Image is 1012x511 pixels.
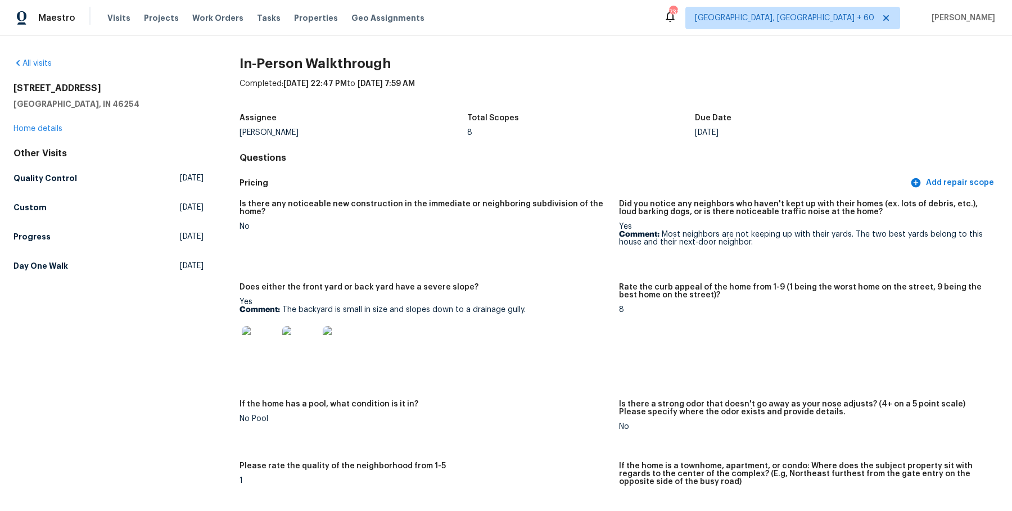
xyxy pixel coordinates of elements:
[240,152,999,164] h4: Questions
[358,80,415,88] span: [DATE] 7:59 AM
[13,148,204,159] div: Other Visits
[619,462,990,486] h5: If the home is a townhome, apartment, or condo: Where does the subject property sit with regards ...
[619,200,990,216] h5: Did you notice any neighbors who haven't kept up with their homes (ex. lots of debris, etc.), lou...
[13,231,51,242] h5: Progress
[13,98,204,110] h5: [GEOGRAPHIC_DATA], IN 46254
[180,260,204,272] span: [DATE]
[467,114,519,122] h5: Total Scopes
[180,173,204,184] span: [DATE]
[283,80,347,88] span: [DATE] 22:47 PM
[240,283,478,291] h5: Does either the front yard or back yard have a severe slope?
[619,230,659,238] b: Comment:
[13,256,204,276] a: Day One Walk[DATE]
[240,200,610,216] h5: Is there any noticeable new construction in the immediate or neighboring subdivision of the home?
[240,298,610,369] div: Yes
[294,12,338,24] span: Properties
[180,231,204,242] span: [DATE]
[240,177,908,189] h5: Pricing
[240,58,999,69] h2: In-Person Walkthrough
[695,129,923,137] div: [DATE]
[192,12,243,24] span: Work Orders
[467,129,695,137] div: 8
[619,400,990,416] h5: Is there a strong odor that doesn't go away as your nose adjusts? (4+ on a 5 point scale) Please ...
[619,230,990,246] p: Most neighbors are not keeping up with their yards. The two best yards belong to this house and t...
[240,306,610,314] p: The backyard is small in size and slopes down to a drainage gully.
[144,12,179,24] span: Projects
[240,129,467,137] div: [PERSON_NAME]
[13,125,62,133] a: Home details
[240,223,610,230] div: No
[13,197,204,218] a: Custom[DATE]
[38,12,75,24] span: Maestro
[240,415,610,423] div: No Pool
[13,83,204,94] h2: [STREET_ADDRESS]
[619,283,990,299] h5: Rate the curb appeal of the home from 1-9 (1 being the worst home on the street, 9 being the best...
[13,260,68,272] h5: Day One Walk
[180,202,204,213] span: [DATE]
[13,202,47,213] h5: Custom
[351,12,424,24] span: Geo Assignments
[240,462,446,470] h5: Please rate the quality of the neighborhood from 1-5
[240,78,999,107] div: Completed: to
[13,168,204,188] a: Quality Control[DATE]
[257,14,281,22] span: Tasks
[695,114,731,122] h5: Due Date
[13,60,52,67] a: All visits
[619,306,990,314] div: 8
[107,12,130,24] span: Visits
[908,173,999,193] button: Add repair scope
[669,7,677,18] div: 731
[13,227,204,247] a: Progress[DATE]
[695,12,874,24] span: [GEOGRAPHIC_DATA], [GEOGRAPHIC_DATA] + 60
[240,306,280,314] b: Comment:
[927,12,995,24] span: [PERSON_NAME]
[912,176,994,190] span: Add repair scope
[240,477,610,485] div: 1
[619,423,990,431] div: No
[240,400,418,408] h5: If the home has a pool, what condition is it in?
[240,114,277,122] h5: Assignee
[619,223,990,246] div: Yes
[13,173,77,184] h5: Quality Control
